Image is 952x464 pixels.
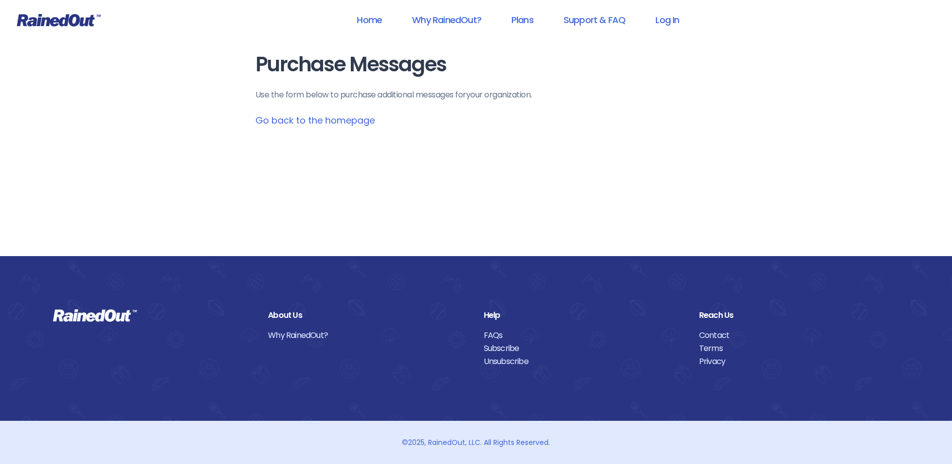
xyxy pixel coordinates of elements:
[699,329,899,342] a: Contact
[255,89,697,101] p: Use the form below to purchase additional messages for your organization .
[699,342,899,355] a: Terms
[642,9,692,31] a: Log In
[484,342,684,355] a: Subscribe
[399,9,494,31] a: Why RainedOut?
[344,9,395,31] a: Home
[699,355,899,368] a: Privacy
[255,53,697,76] h1: Purchase Messages
[484,329,684,342] a: FAQs
[699,309,899,322] div: Reach Us
[484,309,684,322] div: Help
[268,309,468,322] div: About Us
[255,114,375,127] a: Go back to the homepage
[268,329,468,342] a: Why RainedOut?
[484,355,684,368] a: Unsubscribe
[551,9,638,31] a: Support & FAQ
[498,9,547,31] a: Plans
